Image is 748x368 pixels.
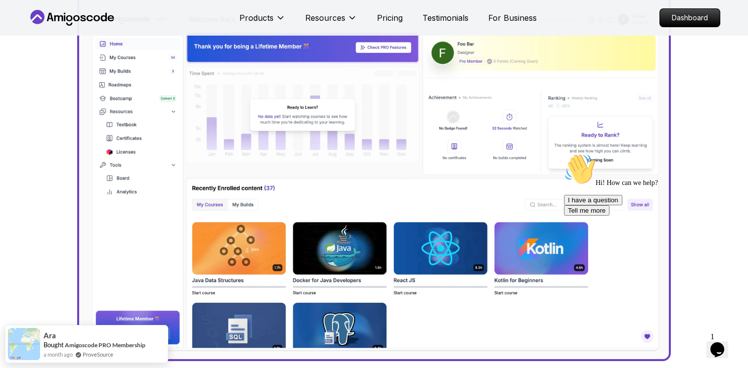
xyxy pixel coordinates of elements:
[4,46,62,56] button: I have a question
[65,341,145,349] a: Amigoscode PRO Membership
[422,12,468,24] a: Testimonials
[706,328,738,358] iframe: chat widget
[660,9,720,27] p: Dashboard
[305,12,357,32] button: Resources
[4,56,49,66] button: Tell me more
[8,328,40,360] img: provesource social proof notification image
[44,341,64,349] span: Bought
[4,4,182,66] div: 👋Hi! How can we help?I have a questionTell me more
[44,331,56,340] span: Ara
[83,350,113,359] a: ProveSource
[87,7,661,351] img: dashboard
[659,8,720,27] a: Dashboard
[377,12,403,24] a: Pricing
[239,12,274,24] p: Products
[305,12,345,24] p: Resources
[4,30,98,37] span: Hi! How can we help?
[560,149,738,323] iframe: chat widget
[4,4,36,36] img: :wave:
[44,350,73,359] span: a month ago
[239,12,285,32] button: Products
[488,12,537,24] a: For Business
